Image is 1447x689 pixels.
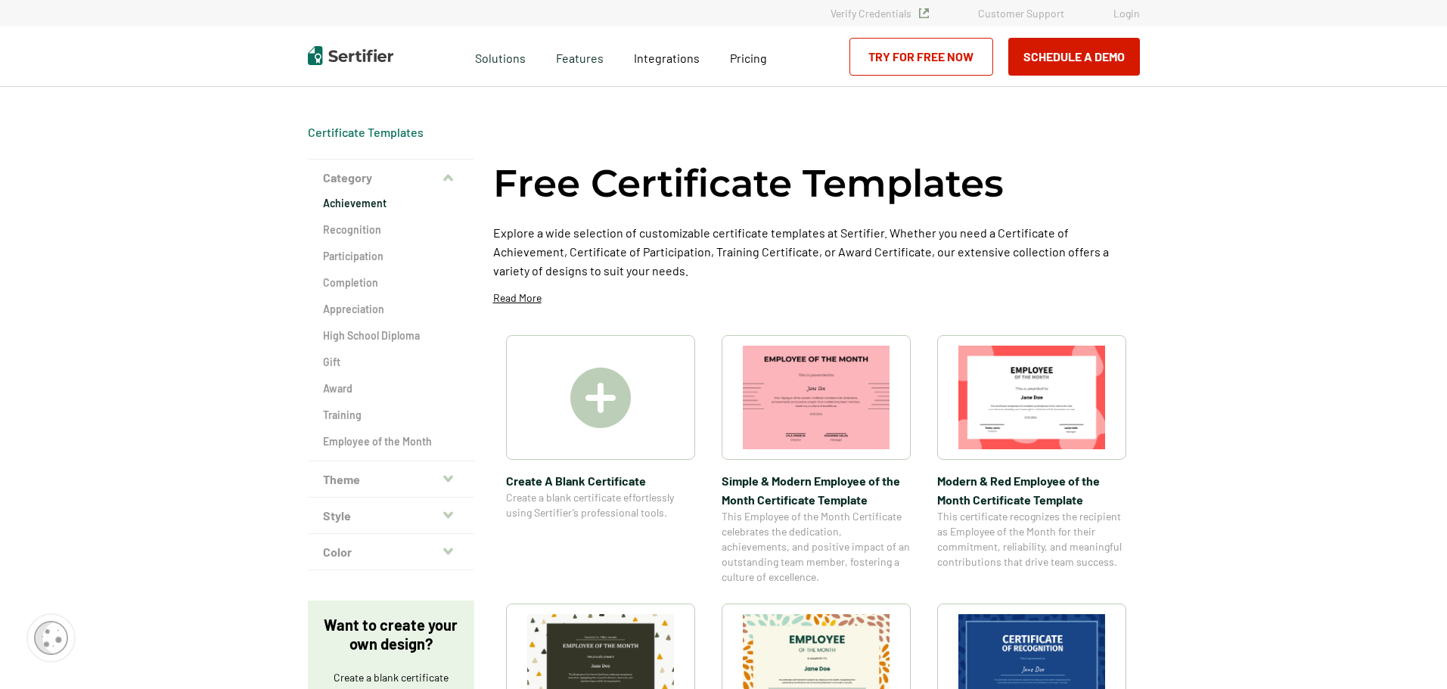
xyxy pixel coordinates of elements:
span: This certificate recognizes the recipient as Employee of the Month for their commitment, reliabil... [937,509,1126,570]
h1: Free Certificate Templates [493,159,1004,208]
button: Theme [308,461,474,498]
p: Explore a wide selection of customizable certificate templates at Sertifier. Whether you need a C... [493,223,1140,280]
a: Appreciation [323,302,459,317]
div: Breadcrumb [308,125,424,140]
a: Simple & Modern Employee of the Month Certificate TemplateSimple & Modern Employee of the Month C... [722,335,911,585]
span: Features [556,47,604,66]
a: Integrations [634,47,700,66]
span: Integrations [634,51,700,65]
a: Employee of the Month [323,434,459,449]
span: Solutions [475,47,526,66]
a: Try for Free Now [849,38,993,76]
a: Pricing [730,47,767,66]
a: Modern & Red Employee of the Month Certificate TemplateModern & Red Employee of the Month Certifi... [937,335,1126,585]
iframe: Chat Widget [1371,616,1447,689]
span: Simple & Modern Employee of the Month Certificate Template [722,471,911,509]
a: Customer Support [978,7,1064,20]
img: Create A Blank Certificate [570,368,631,428]
a: Award [323,381,459,396]
span: This Employee of the Month Certificate celebrates the dedication, achievements, and positive impa... [722,509,911,585]
img: Verified [919,8,929,18]
span: Modern & Red Employee of the Month Certificate Template [937,471,1126,509]
img: Sertifier | Digital Credentialing Platform [308,46,393,65]
a: Training [323,408,459,423]
button: Schedule a Demo [1008,38,1140,76]
a: Participation [323,249,459,264]
button: Style [308,498,474,534]
button: Category [308,160,474,196]
a: Completion [323,275,459,290]
a: Verify Credentials [831,7,929,20]
p: Read More [493,290,542,306]
button: Color [308,534,474,570]
a: Certificate Templates [308,125,424,139]
a: Gift [323,355,459,370]
p: Want to create your own design? [323,616,459,653]
a: Recognition [323,222,459,237]
span: Pricing [730,51,767,65]
a: High School Diploma [323,328,459,343]
span: Create A Blank Certificate [506,471,695,490]
span: Create a blank certificate effortlessly using Sertifier’s professional tools. [506,490,695,520]
img: Cookie Popup Icon [34,621,68,655]
img: Modern & Red Employee of the Month Certificate Template [958,346,1105,449]
span: Certificate Templates [308,125,424,140]
a: Login [1113,7,1140,20]
div: Category [308,196,474,461]
img: Simple & Modern Employee of the Month Certificate Template [743,346,890,449]
a: Achievement [323,196,459,211]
